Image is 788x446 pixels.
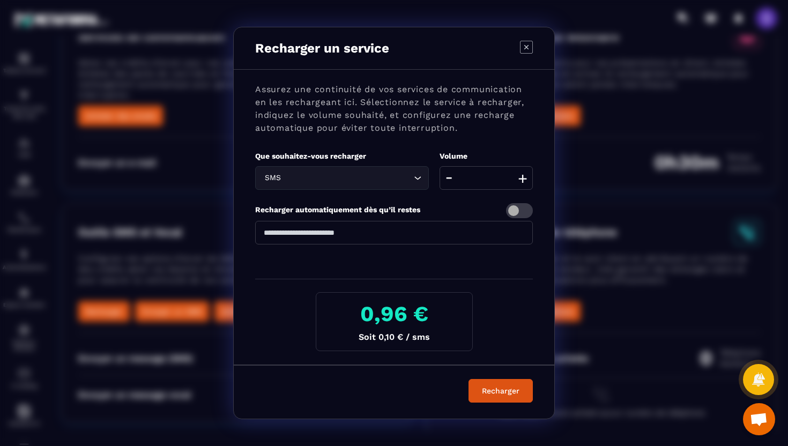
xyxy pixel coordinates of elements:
[515,166,530,190] button: +
[469,379,533,403] button: Recharger
[442,166,456,190] button: -
[255,83,533,135] p: Assurez une continuité de vos services de communication en les rechargeant ici. Sélectionnez le s...
[283,172,411,184] input: Search for option
[255,166,429,190] div: Search for option
[325,301,464,326] h3: 0,96 €
[440,152,467,160] label: Volume
[262,172,283,184] span: SMS
[325,332,464,342] p: Soit 0,10 € / sms
[255,41,389,56] p: Recharger un service
[743,403,775,435] div: Ouvrir le chat
[255,205,420,214] label: Recharger automatiquement dès qu’il restes
[255,152,366,160] label: Que souhaitez-vous recharger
